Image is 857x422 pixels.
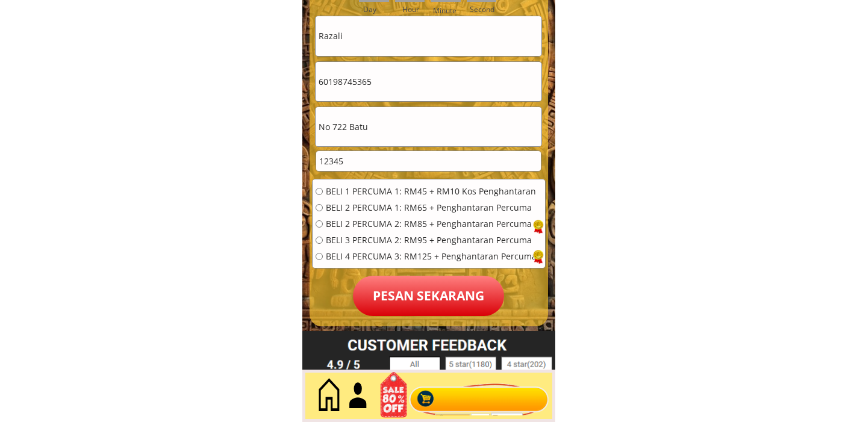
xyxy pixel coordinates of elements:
[433,5,460,16] h3: Minute
[316,151,541,171] input: Zipcode
[326,252,537,261] span: BELI 4 PERCUMA 3: RM125 + Penghantaran Percuma
[326,220,537,228] span: BELI 2 PERCUMA 2: RM85 + Penghantaran Percuma
[316,16,541,55] input: Nama
[353,276,504,316] p: Pesan sekarang
[316,107,541,146] input: Alamat
[470,4,499,15] h3: Second
[402,4,428,15] h3: Hour
[326,236,537,244] span: BELI 3 PERCUMA 2: RM95 + Penghantaran Percuma
[326,187,537,196] span: BELI 1 PERCUMA 1: RM45 + RM10 Kos Penghantaran
[363,4,393,15] h3: Day
[326,203,537,212] span: BELI 2 PERCUMA 1: RM65 + Penghantaran Percuma
[316,62,541,101] input: Telefon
